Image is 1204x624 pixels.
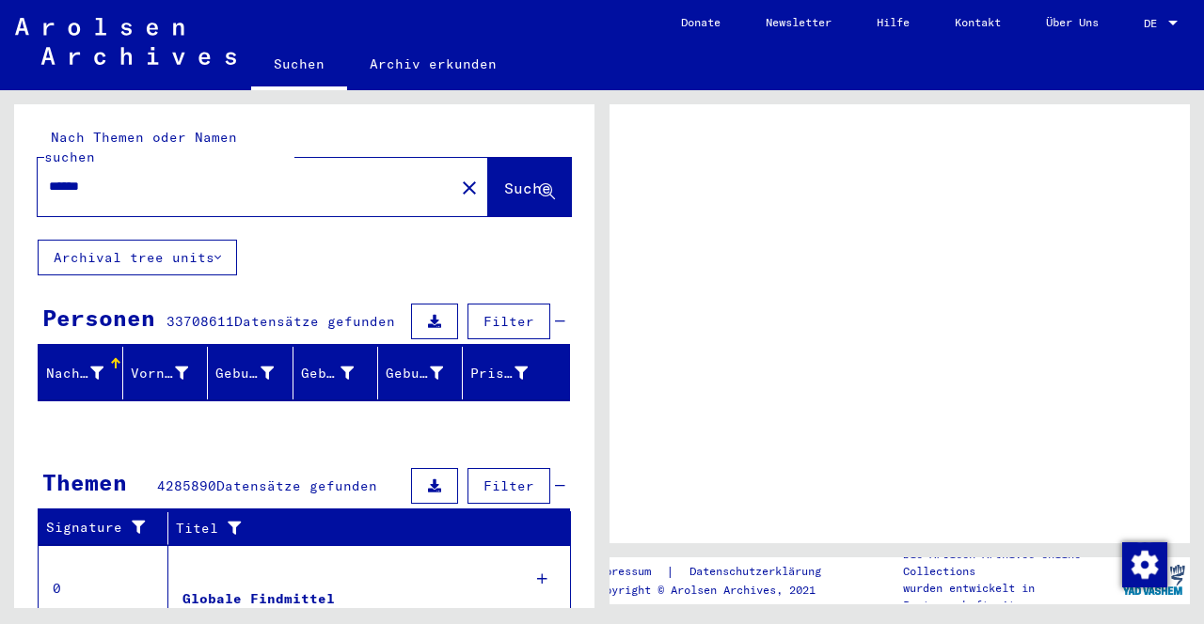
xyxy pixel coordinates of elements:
div: Geburtsdatum [386,358,467,388]
mat-header-cell: Vorname [123,347,208,399]
div: Nachname [46,358,127,388]
span: 33708611 [166,313,234,330]
div: Titel [176,513,552,543]
div: Personen [42,301,155,335]
button: Clear [451,168,488,206]
mat-header-cell: Geburtsname [208,347,293,399]
div: Nachname [46,364,103,383]
a: Datenschutzerklärung [674,562,844,582]
div: Titel [176,519,533,538]
mat-header-cell: Nachname [39,347,123,399]
span: Filter [483,313,534,330]
span: Datensätze gefunden [216,477,377,494]
button: Filter [467,304,550,339]
div: Geburtsname [215,364,273,383]
mat-header-cell: Prisoner # [463,347,569,399]
div: | [592,562,844,582]
div: Prisoner # [470,364,528,383]
a: Suchen [251,41,347,90]
img: Zustimmung ändern [1122,542,1167,587]
div: Geburtsname [215,358,296,388]
a: Impressum [592,562,666,582]
div: Signature [46,518,153,538]
img: yv_logo.png [1118,556,1189,603]
mat-label: Nach Themen oder Namen suchen [44,129,237,165]
p: Copyright © Arolsen Archives, 2021 [592,582,844,599]
div: Globale Findmittel [182,589,335,609]
img: Arolsen_neg.svg [15,18,236,65]
button: Filter [467,468,550,504]
div: Geburt‏ [301,364,354,383]
div: Signature [46,513,172,543]
p: Die Arolsen Archives Online-Collections [903,546,1117,580]
div: Vorname [131,358,212,388]
span: Suche [504,179,551,197]
p: wurden entwickelt in Partnerschaft mit [903,580,1117,614]
span: DE [1144,17,1164,30]
div: Vorname [131,364,188,383]
span: 4285890 [157,477,216,494]
span: Filter [483,477,534,494]
button: Archival tree units [38,240,237,275]
mat-header-cell: Geburtsdatum [378,347,463,399]
mat-icon: close [458,177,481,199]
mat-header-cell: Geburt‏ [293,347,378,399]
span: Datensätze gefunden [234,313,395,330]
div: Prisoner # [470,358,551,388]
div: Themen [42,465,127,499]
div: Geburtsdatum [386,364,443,383]
button: Suche [488,158,571,216]
div: Geburt‏ [301,358,377,388]
a: Archiv erkunden [347,41,519,86]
